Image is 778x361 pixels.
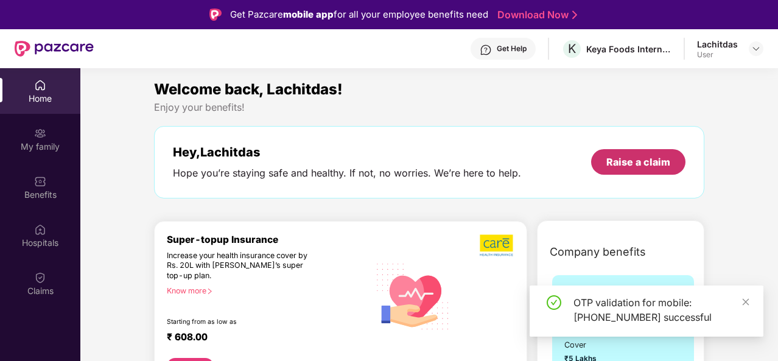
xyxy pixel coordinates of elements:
div: Get Pazcare for all your employee benefits need [230,7,488,22]
div: Enjoy your benefits! [154,101,704,114]
div: Super-topup Insurance [167,234,370,245]
span: right [206,288,213,295]
div: OTP validation for mobile: [PHONE_NUMBER] successful [573,295,749,324]
img: svg+xml;base64,PHN2ZyBpZD0iSG9tZSIgeG1sbnM9Imh0dHA6Ly93d3cudzMub3JnLzIwMDAvc3ZnIiB3aWR0aD0iMjAiIG... [34,79,46,91]
div: Raise a claim [606,155,670,169]
div: Lachitdas [697,38,738,50]
img: svg+xml;base64,PHN2ZyBpZD0iQ2xhaW0iIHhtbG5zPSJodHRwOi8vd3d3LnczLm9yZy8yMDAwL3N2ZyIgd2lkdGg9IjIwIi... [34,272,46,284]
img: svg+xml;base64,PHN2ZyBpZD0iSGVscC0zMngzMiIgeG1sbnM9Imh0dHA6Ly93d3cudzMub3JnLzIwMDAvc3ZnIiB3aWR0aD... [480,44,492,56]
img: svg+xml;base64,PHN2ZyBpZD0iRHJvcGRvd24tMzJ4MzIiIHhtbG5zPSJodHRwOi8vd3d3LnczLm9yZy8yMDAwL3N2ZyIgd2... [751,44,761,54]
a: Download Now [497,9,573,21]
span: K [568,41,576,56]
span: close [741,298,750,306]
span: Welcome back, Lachitdas! [154,80,343,98]
span: check-circle [547,295,561,310]
div: Hey, Lachitdas [173,145,521,159]
div: Keya Foods International Private Limited [586,43,671,55]
div: Starting from as low as [167,318,318,326]
div: User [697,50,738,60]
img: b5dec4f62d2307b9de63beb79f102df3.png [480,234,514,257]
div: Hope you’re staying safe and healthy. If not, no worries. We’re here to help. [173,167,521,180]
div: Know more [167,286,362,295]
strong: mobile app [283,9,334,20]
img: svg+xml;base64,PHN2ZyB3aWR0aD0iMjAiIGhlaWdodD0iMjAiIHZpZXdCb3g9IjAgMCAyMCAyMCIgZmlsbD0ibm9uZSIgeG... [34,127,46,139]
img: Logo [209,9,222,21]
div: Get Help [497,44,527,54]
img: svg+xml;base64,PHN2ZyB4bWxucz0iaHR0cDovL3d3dy53My5vcmcvMjAwMC9zdmciIHhtbG5zOnhsaW5rPSJodHRwOi8vd3... [370,251,457,340]
img: svg+xml;base64,PHN2ZyBpZD0iSG9zcGl0YWxzIiB4bWxucz0iaHR0cDovL3d3dy53My5vcmcvMjAwMC9zdmciIHdpZHRoPS... [34,223,46,236]
img: Stroke [572,9,577,21]
img: New Pazcare Logo [15,41,94,57]
div: ₹ 608.00 [167,331,357,346]
div: Increase your health insurance cover by Rs. 20L with [PERSON_NAME]’s super top-up plan. [167,251,317,281]
img: svg+xml;base64,PHN2ZyBpZD0iQmVuZWZpdHMiIHhtbG5zPSJodHRwOi8vd3d3LnczLm9yZy8yMDAwL3N2ZyIgd2lkdGg9Ij... [34,175,46,188]
span: Company benefits [550,244,646,261]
